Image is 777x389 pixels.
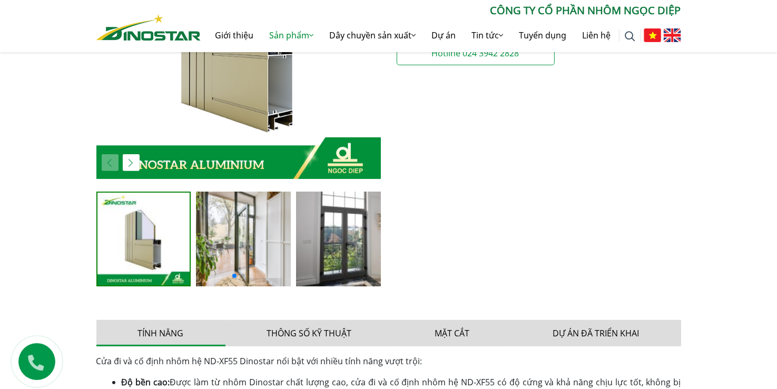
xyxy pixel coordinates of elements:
[394,320,512,346] button: Mặt cắt
[123,154,140,171] div: Next slide
[201,3,681,18] p: CÔNG TY CỔ PHẦN NHÔM NGỌC DIỆP
[575,18,619,52] a: Liên hệ
[225,320,394,346] button: Thông số kỹ thuật
[96,14,201,41] img: Nhôm Dinostar
[122,376,170,388] strong: Độ bền cao:
[664,28,681,42] img: English
[96,355,422,367] span: Cửa đi và cố định nhôm hệ ND-XF55 Dinostar nổi bật với nhiều tính năng vượt trội:
[296,192,391,286] div: 3 / 4
[96,192,191,286] div: 1 / 4
[208,18,262,52] a: Giới thiệu
[512,18,575,52] a: Tuyển dụng
[424,18,464,52] a: Dự án
[397,41,555,65] a: Hotline 024 3942 2828
[512,320,681,346] button: Dự án đã triển khai
[96,320,225,346] button: Tính năng
[262,18,322,52] a: Sản phẩm
[625,31,635,42] img: search
[196,192,291,286] img: Anh-mo-ta-san-pham-bs-3-150x150.png
[322,18,424,52] a: Dây chuyền sản xuất
[196,192,291,286] div: 2 / 4
[97,193,190,285] img: 3D-150x150.jpg
[296,192,391,286] img: Anh-mo-ta-san-pham-12-150x150.jpg
[644,28,661,42] img: Tiếng Việt
[464,18,512,52] a: Tin tức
